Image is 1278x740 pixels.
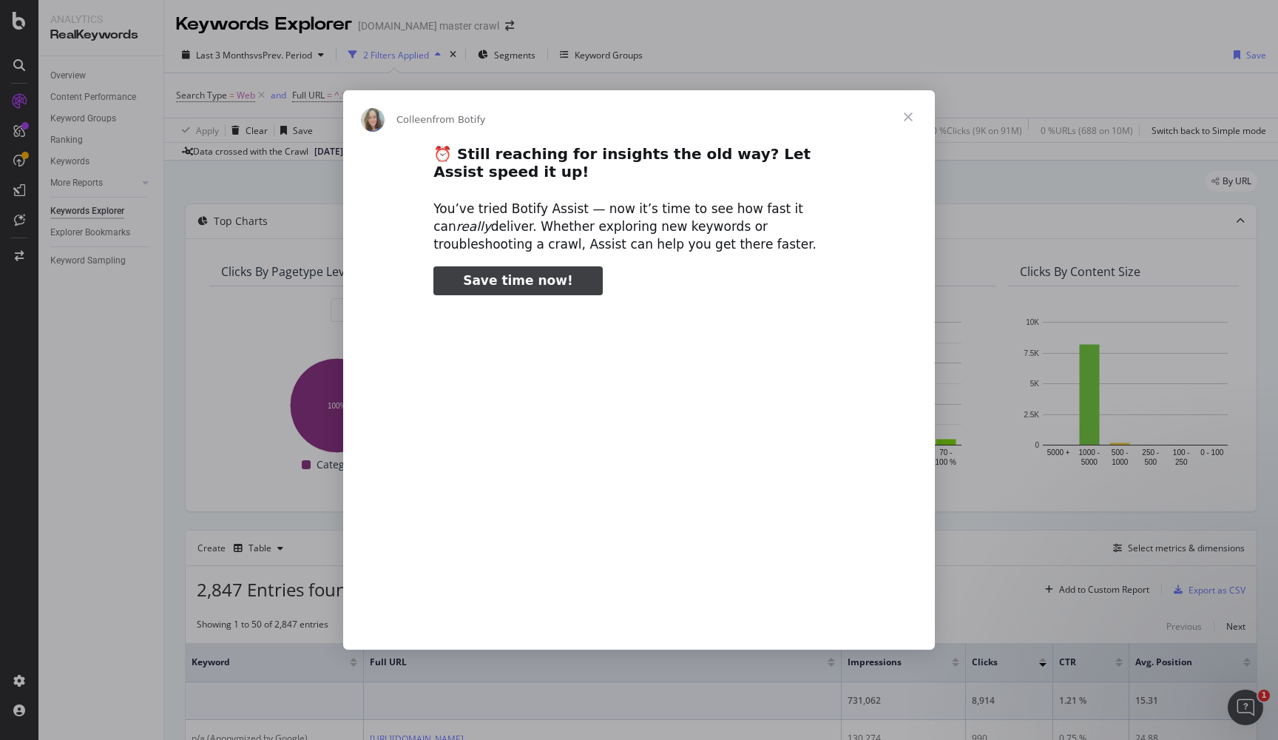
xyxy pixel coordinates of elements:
[456,219,491,234] i: really
[882,90,935,144] span: Close
[433,266,603,296] a: Save time now!
[433,114,486,125] span: from Botify
[433,201,845,253] div: You’ve tried Botify Assist — now it’s time to see how fast it can deliver. Whether exploring new ...
[396,114,433,125] span: Colleen
[433,144,845,190] h2: ⏰ Still reaching for insights the old way? Let Assist speed it up!
[331,308,947,616] video: Play video
[361,108,385,132] img: Profile image for Colleen
[463,273,573,288] span: Save time now!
